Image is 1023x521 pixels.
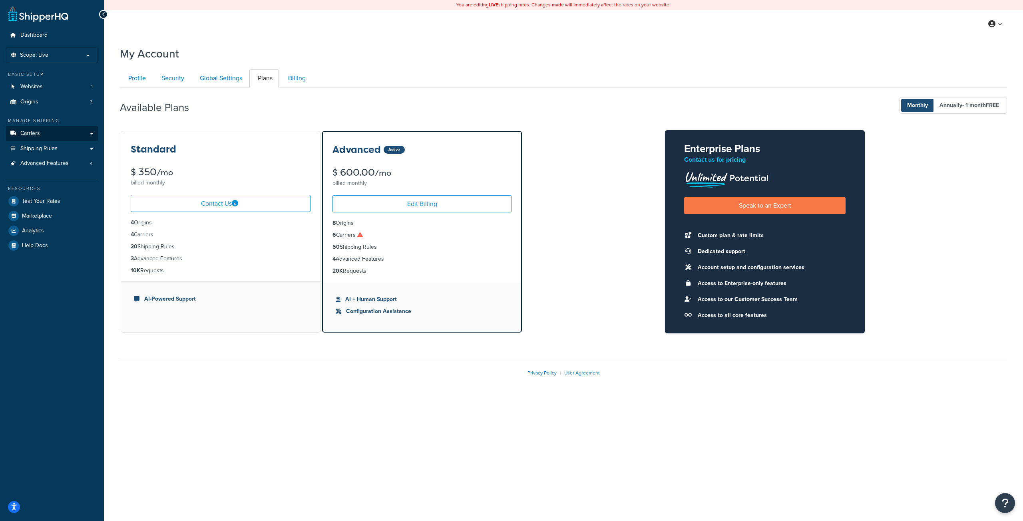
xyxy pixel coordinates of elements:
div: billed monthly [332,178,511,189]
a: Shipping Rules [6,141,98,156]
li: Access to Enterprise-only features [694,278,804,289]
h3: Standard [131,144,176,155]
div: $ 350 [131,167,310,177]
span: Test Your Rates [22,198,60,205]
a: Edit Billing [332,195,511,212]
a: Security [153,69,191,87]
span: 1 [91,83,93,90]
li: Account setup and configuration services [694,262,804,273]
span: - 1 month [962,101,999,109]
li: Dedicated support [694,246,804,257]
span: Help Docs [22,242,48,249]
strong: 20 [131,242,137,251]
a: Privacy Policy [527,369,557,376]
a: Contact Us [131,195,310,212]
span: 3 [90,99,93,105]
a: Plans [249,69,279,87]
img: Unlimited Potential [684,169,769,188]
span: Websites [20,83,43,90]
a: Help Docs [6,238,98,253]
li: Carriers [332,231,511,240]
strong: 4 [131,218,134,227]
strong: 10K [131,266,140,275]
li: Advanced Features [6,156,98,171]
strong: 4 [332,255,336,263]
span: Shipping Rules [20,145,58,152]
div: Basic Setup [6,71,98,78]
a: Origins 3 [6,95,98,109]
li: Shipping Rules [131,242,310,251]
span: Origins [20,99,38,105]
div: billed monthly [131,177,310,188]
a: Global Settings [191,69,249,87]
li: Origins [131,218,310,227]
li: Origins [332,219,511,228]
a: Speak to an Expert [684,197,846,214]
h2: Enterprise Plans [684,143,846,155]
span: | [560,369,561,376]
strong: 4 [131,230,134,239]
a: Marketplace [6,209,98,223]
li: Access to all core features [694,310,804,321]
span: Carriers [20,130,40,137]
li: Origins [6,95,98,109]
div: Resources [6,185,98,192]
a: Profile [120,69,152,87]
strong: 8 [332,219,336,227]
a: Carriers [6,126,98,141]
span: Dashboard [20,32,48,39]
strong: 3 [131,254,134,263]
strong: 50 [332,243,340,251]
li: Access to our Customer Success Team [694,294,804,305]
li: Requests [332,267,511,275]
span: Marketplace [22,213,52,220]
a: Billing [280,69,312,87]
li: AI + Human Support [336,295,508,304]
a: Test Your Rates [6,194,98,208]
b: FREE [986,101,999,109]
span: Annually [933,99,1005,112]
h2: Available Plans [120,102,201,113]
strong: 20K [332,267,343,275]
li: Advanced Features [131,254,310,263]
span: Advanced Features [20,160,69,167]
span: 4 [90,160,93,167]
span: Monthly [901,99,934,112]
small: /mo [375,167,391,178]
a: User Agreement [564,369,600,376]
a: Analytics [6,224,98,238]
p: Contact us for pricing [684,154,846,165]
small: /mo [157,167,173,178]
li: Carriers [131,230,310,239]
a: Advanced Features 4 [6,156,98,171]
div: $ 600.00 [332,168,511,178]
a: Websites 1 [6,79,98,94]
li: AI-Powered Support [134,295,307,303]
li: Configuration Assistance [336,307,508,316]
a: Dashboard [6,28,98,43]
div: Active [384,146,405,154]
span: Analytics [22,228,44,234]
button: Open Resource Center [995,493,1015,513]
li: Shipping Rules [332,243,511,252]
div: Manage Shipping [6,117,98,124]
li: Custom plan & rate limits [694,230,804,241]
h1: My Account [120,46,179,61]
h3: Advanced [332,145,381,155]
li: Requests [131,266,310,275]
strong: 6 [332,231,336,239]
span: Scope: Live [20,52,48,59]
button: Monthly Annually- 1 monthFREE [899,97,1007,114]
li: Advanced Features [332,255,511,263]
b: LIVE [489,1,498,8]
li: Websites [6,79,98,94]
a: ShipperHQ Home [8,6,68,22]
